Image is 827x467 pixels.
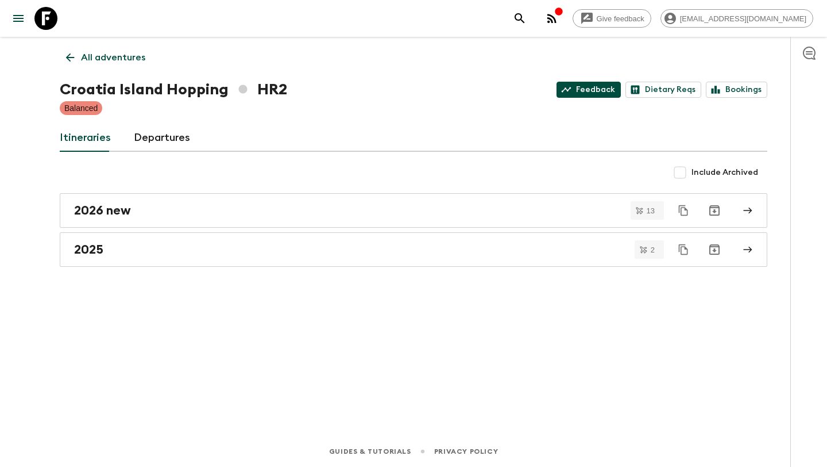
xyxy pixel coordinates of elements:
h1: Croatia Island Hopping HR2 [60,78,287,101]
span: [EMAIL_ADDRESS][DOMAIN_NAME] [674,14,813,23]
button: menu [7,7,30,30]
div: [EMAIL_ADDRESS][DOMAIN_NAME] [660,9,813,28]
a: 2025 [60,232,767,267]
h2: 2026 new [74,203,131,218]
a: Feedback [557,82,621,98]
button: Duplicate [673,200,694,221]
span: 13 [640,207,662,215]
span: Give feedback [590,14,651,23]
a: Give feedback [573,9,651,28]
button: Duplicate [673,239,694,260]
a: Itineraries [60,124,111,152]
button: Archive [703,238,726,261]
a: All adventures [60,46,152,69]
a: Dietary Reqs [625,82,701,98]
button: search adventures [508,7,531,30]
span: 2 [644,246,662,254]
a: 2026 new [60,193,767,228]
p: Balanced [64,102,98,114]
a: Departures [134,124,190,152]
span: Include Archived [691,167,758,178]
a: Bookings [706,82,767,98]
a: Privacy Policy [434,445,498,458]
p: All adventures [81,51,145,64]
h2: 2025 [74,242,103,257]
button: Archive [703,199,726,222]
a: Guides & Tutorials [329,445,411,458]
